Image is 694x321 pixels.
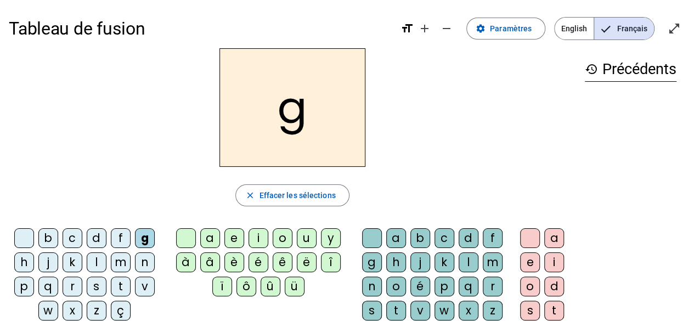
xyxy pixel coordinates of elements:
[459,301,478,320] div: x
[111,277,131,296] div: t
[483,277,503,296] div: r
[219,48,365,167] h2: g
[410,252,430,272] div: j
[663,18,685,40] button: Entrer en plein écran
[63,252,82,272] div: k
[135,252,155,272] div: n
[297,228,317,248] div: u
[544,228,564,248] div: a
[594,18,654,40] span: Français
[544,277,564,296] div: d
[459,228,478,248] div: d
[544,252,564,272] div: i
[87,277,106,296] div: s
[585,57,676,82] h3: Précédents
[459,252,478,272] div: l
[418,22,431,35] mat-icon: add
[544,301,564,320] div: t
[87,301,106,320] div: z
[176,252,196,272] div: à
[135,228,155,248] div: g
[38,277,58,296] div: q
[245,190,255,200] mat-icon: close
[273,228,292,248] div: o
[483,228,503,248] div: f
[38,301,58,320] div: w
[490,22,532,35] span: Paramètres
[87,228,106,248] div: d
[321,252,341,272] div: î
[200,228,220,248] div: a
[483,252,503,272] div: m
[554,17,654,40] mat-button-toggle-group: Language selection
[520,301,540,320] div: s
[63,277,82,296] div: r
[285,277,304,296] div: ü
[410,301,430,320] div: v
[520,277,540,296] div: o
[410,228,430,248] div: b
[386,301,406,320] div: t
[111,228,131,248] div: f
[261,277,280,296] div: û
[400,22,414,35] mat-icon: format_size
[362,252,382,272] div: g
[435,301,454,320] div: w
[483,301,503,320] div: z
[410,277,430,296] div: é
[212,277,232,296] div: ï
[9,11,392,46] h1: Tableau de fusion
[386,252,406,272] div: h
[435,228,454,248] div: c
[87,252,106,272] div: l
[111,252,131,272] div: m
[435,252,454,272] div: k
[63,301,82,320] div: x
[38,228,58,248] div: b
[236,277,256,296] div: ô
[235,184,349,206] button: Effacer les sélections
[249,252,268,272] div: é
[414,18,436,40] button: Augmenter la taille de la police
[200,252,220,272] div: â
[14,252,34,272] div: h
[362,301,382,320] div: s
[297,252,317,272] div: ë
[459,277,478,296] div: q
[224,228,244,248] div: e
[362,277,382,296] div: n
[259,189,335,202] span: Effacer les sélections
[476,24,486,33] mat-icon: settings
[111,301,131,320] div: ç
[38,252,58,272] div: j
[224,252,244,272] div: è
[14,277,34,296] div: p
[386,228,406,248] div: a
[135,277,155,296] div: v
[466,18,545,40] button: Paramètres
[520,252,540,272] div: e
[63,228,82,248] div: c
[273,252,292,272] div: ê
[668,22,681,35] mat-icon: open_in_full
[386,277,406,296] div: o
[436,18,458,40] button: Diminuer la taille de la police
[440,22,453,35] mat-icon: remove
[555,18,594,40] span: English
[435,277,454,296] div: p
[249,228,268,248] div: i
[321,228,341,248] div: y
[585,63,598,76] mat-icon: history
